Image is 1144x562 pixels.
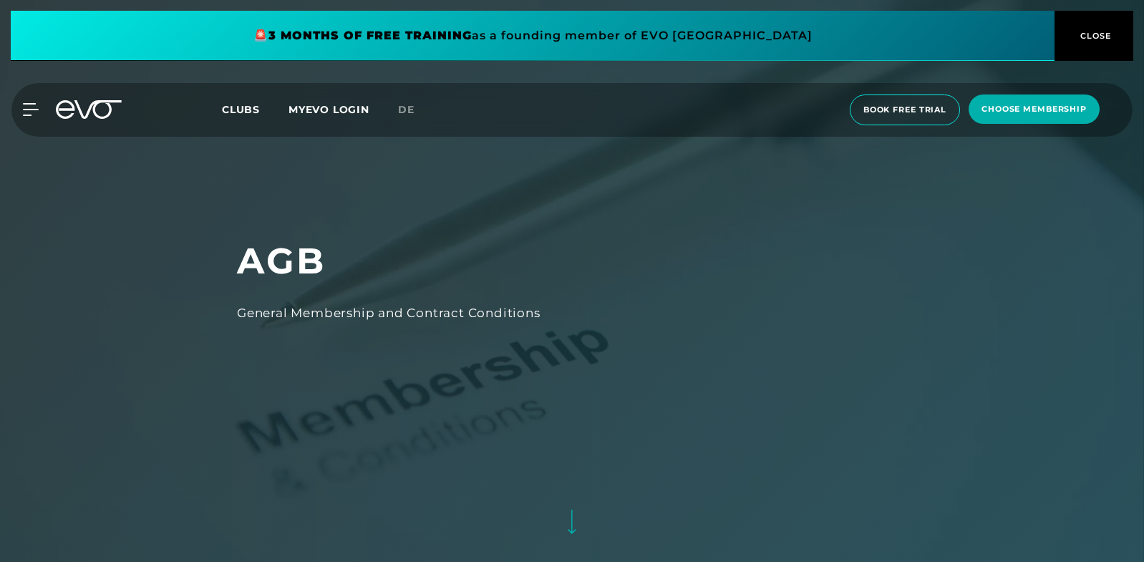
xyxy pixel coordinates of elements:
h1: AGB [237,238,907,284]
a: MYEVO LOGIN [289,103,369,116]
div: General Membership and Contract Conditions [237,301,907,324]
a: book free trial [845,95,964,125]
span: de [398,103,415,116]
a: Clubs [222,102,289,116]
span: choose membership [981,103,1087,115]
span: Clubs [222,103,260,116]
a: choose membership [964,95,1104,125]
span: CLOSE [1077,29,1112,42]
a: de [398,102,432,118]
button: CLOSE [1055,11,1133,61]
span: book free trial [863,104,946,116]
